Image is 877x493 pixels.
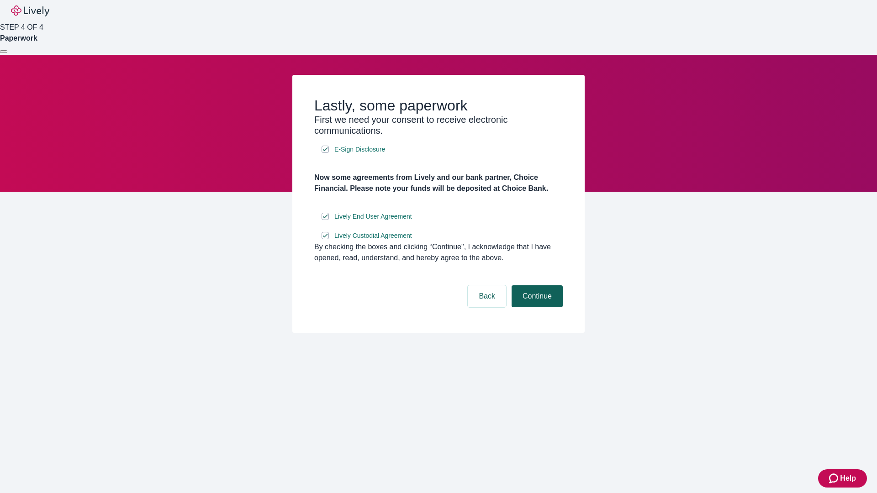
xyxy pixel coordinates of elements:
button: Continue [512,285,563,307]
span: Lively Custodial Agreement [334,231,412,241]
a: e-sign disclosure document [333,211,414,222]
h2: Lastly, some paperwork [314,97,563,114]
svg: Zendesk support icon [829,473,840,484]
img: Lively [11,5,49,16]
span: Lively End User Agreement [334,212,412,221]
span: Help [840,473,856,484]
button: Back [468,285,506,307]
div: By checking the boxes and clicking “Continue", I acknowledge that I have opened, read, understand... [314,241,563,263]
h4: Now some agreements from Lively and our bank partner, Choice Financial. Please note your funds wi... [314,172,563,194]
button: Zendesk support iconHelp [818,469,867,488]
a: e-sign disclosure document [333,230,414,241]
h3: First we need your consent to receive electronic communications. [314,114,563,136]
span: E-Sign Disclosure [334,145,385,154]
a: e-sign disclosure document [333,144,387,155]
